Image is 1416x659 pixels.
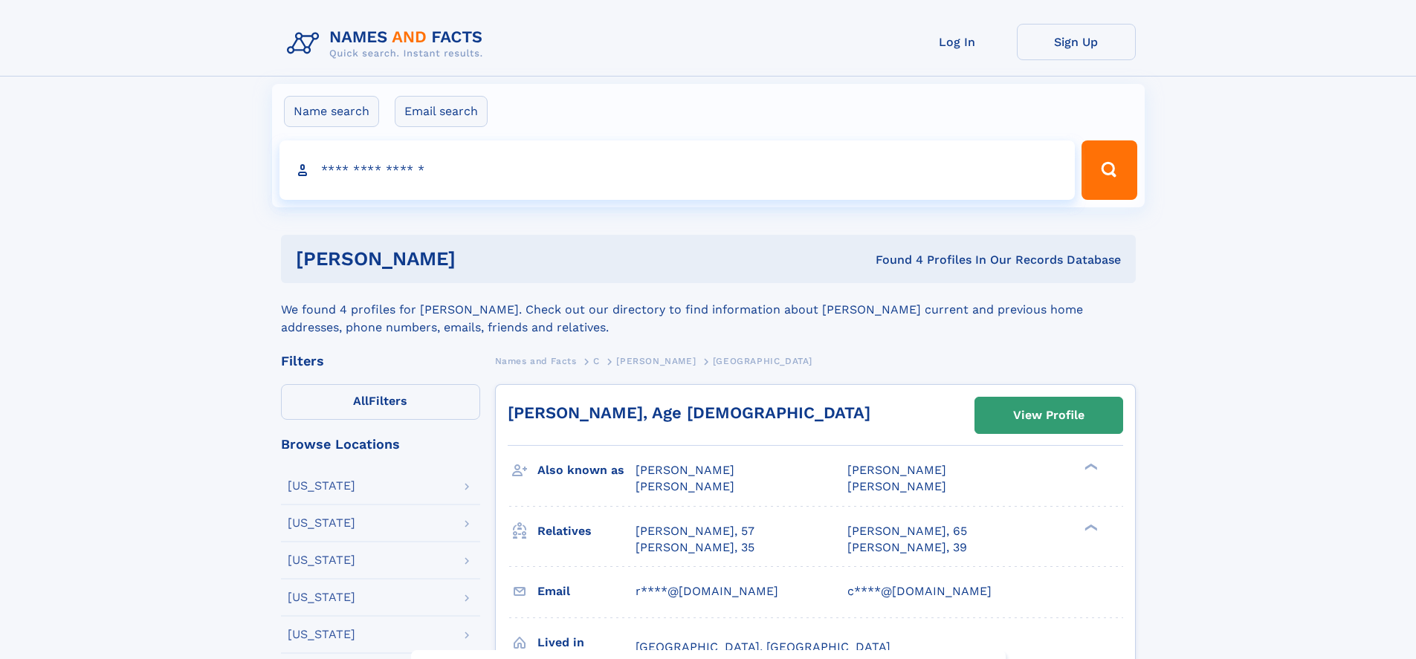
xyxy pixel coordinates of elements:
[847,463,946,477] span: [PERSON_NAME]
[1082,140,1137,200] button: Search Button
[537,458,636,483] h3: Also known as
[1017,24,1136,60] a: Sign Up
[288,554,355,566] div: [US_STATE]
[636,539,754,556] a: [PERSON_NAME], 35
[665,252,1121,268] div: Found 4 Profiles In Our Records Database
[395,96,488,127] label: Email search
[288,591,355,603] div: [US_STATE]
[1081,462,1099,472] div: ❯
[593,356,600,366] span: C
[508,403,870,422] a: [PERSON_NAME], Age [DEMOGRAPHIC_DATA]
[975,397,1122,433] a: View Profile
[537,630,636,655] h3: Lived in
[636,479,734,493] span: [PERSON_NAME]
[495,351,577,370] a: Names and Facts
[296,250,666,268] h1: [PERSON_NAME]
[281,354,480,368] div: Filters
[847,539,967,556] a: [PERSON_NAME], 39
[847,523,967,539] a: [PERSON_NAME], 65
[281,283,1136,337] div: We found 4 profiles for [PERSON_NAME]. Check out our directory to find information about [PERSON_...
[288,629,355,640] div: [US_STATE]
[1081,522,1099,532] div: ❯
[353,394,369,408] span: All
[284,96,379,127] label: Name search
[1013,398,1084,432] div: View Profile
[616,351,696,370] a: [PERSON_NAME]
[279,140,1076,200] input: search input
[537,579,636,604] h3: Email
[636,463,734,477] span: [PERSON_NAME]
[537,519,636,544] h3: Relatives
[288,517,355,529] div: [US_STATE]
[281,438,480,451] div: Browse Locations
[898,24,1017,60] a: Log In
[288,480,355,492] div: [US_STATE]
[847,479,946,493] span: [PERSON_NAME]
[636,523,754,539] a: [PERSON_NAME], 57
[593,351,600,370] a: C
[713,356,812,366] span: [GEOGRAPHIC_DATA]
[281,24,495,64] img: Logo Names and Facts
[281,384,480,420] label: Filters
[616,356,696,366] span: [PERSON_NAME]
[636,640,890,654] span: [GEOGRAPHIC_DATA], [GEOGRAPHIC_DATA]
